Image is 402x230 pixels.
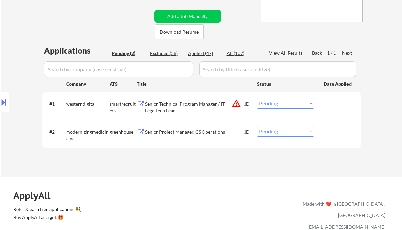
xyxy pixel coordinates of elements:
div: All (107) [227,50,260,57]
div: ATS [110,81,137,87]
div: Date Applied [324,81,353,87]
div: View All Results [269,50,304,56]
div: Pending (2) [112,50,145,57]
button: warning_amber [232,99,241,108]
div: Senior Project Manager, CS Operations [145,129,245,135]
button: Add a Job Manually [154,10,221,23]
a: [EMAIL_ADDRESS][DOMAIN_NAME] [308,224,385,230]
div: Senior Technical Program Manager / IT LegalTech Lead [145,101,245,114]
div: Title [137,81,251,87]
div: Back [312,50,323,56]
div: Status [257,78,314,90]
div: Next [342,50,353,56]
div: Applied (47) [188,50,221,57]
div: ApplyAll [13,190,58,201]
input: Search by title (case sensitive) [199,61,356,77]
a: Buy ApplyAll as a gift 🎁 [13,214,79,222]
div: JD [244,98,251,110]
div: Excluded (58) [150,50,183,57]
div: smartrecruiters [110,101,137,114]
a: Refer & earn free applications 👯‍♀️ [13,207,164,214]
button: Download Resume [155,24,204,39]
div: Made with ❤️ in [GEOGRAPHIC_DATA], [GEOGRAPHIC_DATA] [300,198,385,221]
div: JD [244,126,251,138]
div: Buy ApplyAll as a gift 🎁 [13,215,79,220]
div: 1 / 1 [327,50,342,56]
div: greenhouse [110,129,137,135]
